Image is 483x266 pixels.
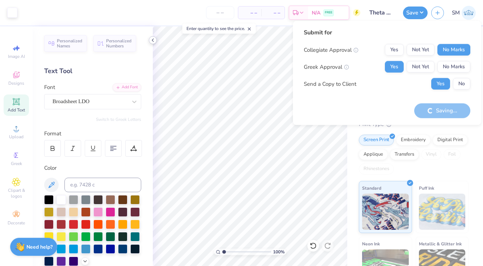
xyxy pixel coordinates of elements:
img: Puff Ink [419,194,466,230]
button: Not Yet [407,44,434,56]
div: Vinyl [421,149,441,160]
label: Font [44,83,55,92]
span: Personalized Numbers [106,38,132,48]
div: Add Font [113,83,141,92]
div: Applique [359,149,388,160]
div: Submit for [304,28,470,37]
span: Clipart & logos [4,187,29,199]
span: Greek [11,161,22,166]
span: Add Text [8,107,25,113]
img: Standard [362,194,409,230]
div: Send a Copy to Client [304,80,356,88]
div: Enter quantity to see the price. [182,24,256,34]
input: – – [206,6,234,19]
span: – – [243,9,257,17]
div: Collegiate Approval [304,46,358,54]
button: Yes [431,78,450,90]
span: Image AI [8,54,25,59]
div: Format [44,130,142,138]
button: Save [403,7,428,19]
div: Color [44,164,141,172]
span: Decorate [8,220,25,226]
button: No [453,78,470,90]
span: N/A [312,9,320,17]
span: Designs [8,80,24,86]
button: Not Yet [407,61,434,73]
span: 100 % [273,249,285,255]
div: Transfers [390,149,419,160]
div: Screen Print [359,135,394,145]
button: Switch to Greek Letters [96,117,141,122]
span: Standard [362,184,381,192]
div: Digital Print [433,135,468,145]
button: No Marks [437,61,470,73]
input: e.g. 7428 c [64,178,141,192]
div: Text Tool [44,66,141,76]
a: SM [452,6,476,20]
input: Untitled Design [364,5,399,20]
button: Yes [385,44,404,56]
button: Yes [385,61,404,73]
span: FREE [325,10,332,15]
div: Embroidery [396,135,430,145]
span: Puff Ink [419,184,434,192]
div: Foil [444,149,461,160]
strong: Need help? [26,244,52,250]
span: Personalized Names [57,38,83,48]
span: Neon Ink [362,240,380,248]
span: SM [452,9,460,17]
div: Greek Approval [304,63,349,71]
span: Metallic & Glitter Ink [419,240,462,248]
div: Rhinestones [359,164,394,174]
span: – – [266,9,280,17]
button: No Marks [437,44,470,56]
img: Savannah Martin [462,6,476,20]
span: Upload [9,134,24,140]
